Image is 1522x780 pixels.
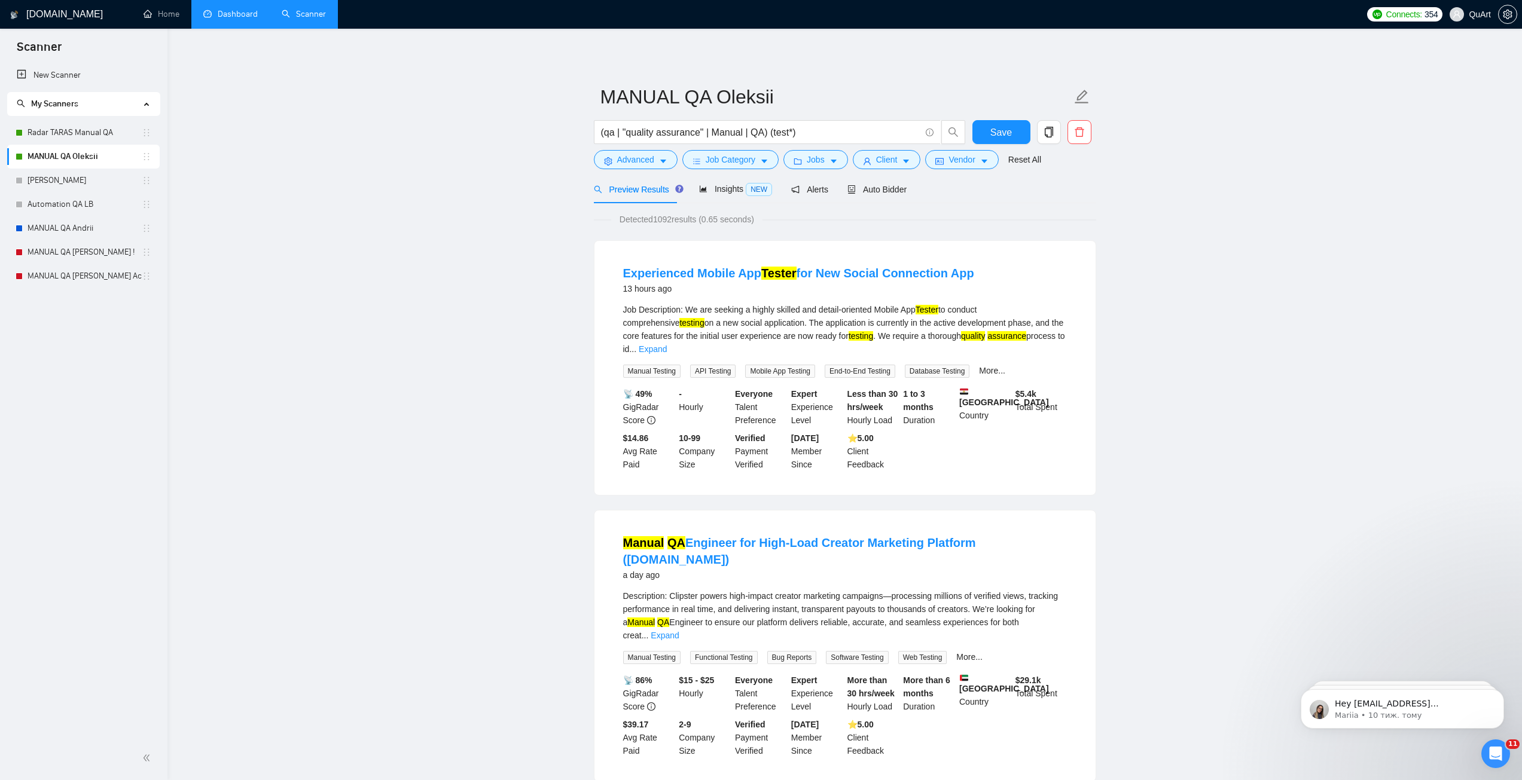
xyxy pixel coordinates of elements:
b: 10-99 [679,433,700,443]
b: $39.17 [623,720,649,729]
div: Description: Clipster powers high-impact creator marketing campaigns—processing millions of verif... [623,589,1067,642]
a: Expand [639,344,667,354]
span: Повідомлення [62,403,130,411]
span: Preview Results [594,185,680,194]
div: Company Size [676,718,733,757]
span: Auto Bidder [847,185,907,194]
span: caret-down [829,157,838,166]
mark: Tester [916,305,938,314]
span: Bug Reports [767,651,817,664]
div: Member Since [789,718,845,757]
mark: quality [961,331,985,341]
a: setting [1498,10,1517,19]
mark: QA [657,617,669,627]
span: user [1453,10,1461,19]
span: robot [847,185,856,194]
input: Scanner name... [600,82,1072,112]
div: Hourly Load [845,387,901,427]
mark: Manual [623,536,664,549]
iframe: Intercom notifications повідомлення [1283,664,1522,748]
img: Profile image for Mariia [14,306,38,330]
div: • 42 хв. тому [71,97,126,109]
div: Company Size [676,432,733,471]
b: $ 5.4k [1015,389,1036,399]
b: - [679,389,682,399]
span: caret-down [902,157,910,166]
span: user [863,157,871,166]
div: Talent Preference [733,674,789,713]
div: Duration [901,387,957,427]
img: Profile image for Mariia [14,129,38,153]
div: • 42 хв. тому [71,53,126,65]
li: MANUAL QA Andrii [7,216,160,240]
button: barsJob Categorycaret-down [682,150,779,169]
a: Automation QA LB [28,192,142,216]
img: Profile image for Mariia [14,173,38,197]
div: Total Spent [1013,674,1069,713]
div: Mariia [42,318,68,331]
span: holder [142,200,151,209]
img: 🇪🇬 [960,387,968,396]
div: Payment Verified [733,718,789,757]
span: Запити [133,403,165,411]
span: Client [876,153,898,166]
a: Radar TARAS Manual QA [28,121,142,145]
button: Допомога [179,373,239,421]
button: Save [972,120,1030,144]
mark: assurance [987,331,1026,341]
a: MANUAL QA [PERSON_NAME] ! [28,240,142,264]
span: double-left [142,752,154,764]
img: Profile image for Mariia [14,218,38,241]
a: [PERSON_NAME] [28,169,142,192]
span: Scanner [7,38,71,63]
span: delete [1068,127,1091,137]
span: holder [142,224,151,233]
div: GigRadar Score [621,387,677,427]
a: homeHome [144,9,179,19]
mark: Manual [627,617,655,627]
img: logo [10,5,19,25]
span: holder [142,271,151,281]
li: Automation QA LB [7,192,160,216]
input: Search Freelance Jobs... [601,125,920,140]
b: More than 30 hrs/week [847,675,895,698]
span: setting [604,157,612,166]
b: 📡 49% [623,389,652,399]
span: Save [990,125,1012,140]
img: upwork-logo.png [1372,10,1382,19]
b: Expert [791,675,818,685]
img: Profile image for Mariia [14,350,38,374]
span: Alerts [791,185,828,194]
span: Functional Testing [690,651,758,664]
span: info-circle [926,129,934,136]
span: ... [642,631,649,640]
li: New Scanner [7,63,160,87]
a: Reset All [1008,153,1041,166]
li: MANUAL QA Oleksii [7,145,160,169]
span: holder [142,152,151,161]
iframe: Intercom live chat [1481,739,1510,768]
div: Tooltip anchor [674,183,685,194]
mark: testing [679,318,704,328]
span: Manual Testing [623,365,681,378]
span: Advanced [617,153,654,166]
span: Software Testing [826,651,889,664]
a: New Scanner [17,63,150,87]
b: ⭐️ 5.00 [847,433,874,443]
span: Database Testing [905,365,970,378]
button: folderJobscaret-down [783,150,848,169]
button: setting [1498,5,1517,24]
li: MANUAL QA VASYL ! [7,240,160,264]
div: • 6 дн. тому [71,141,121,154]
mark: QA [667,536,685,549]
div: Mariia [42,141,68,154]
span: Vendor [948,153,975,166]
span: search [594,185,602,194]
span: notification [791,185,800,194]
span: setting [1499,10,1517,19]
a: Manual QAEngineer for High-Load Creator Marketing Platform ([DOMAIN_NAME]) [623,536,976,566]
div: Total Spent [1013,387,1069,427]
div: a day ago [623,568,1067,582]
